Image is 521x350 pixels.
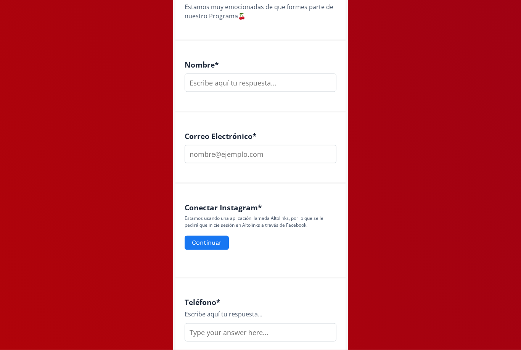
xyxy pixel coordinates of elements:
[185,323,336,342] input: Type your answer here...
[185,2,336,21] div: Estamos muy emocionadas de que formes parte de nuestro Programa🍒
[185,310,336,319] div: Escribe aquí tu respuesta...
[185,60,336,69] h4: Nombre *
[185,132,336,140] h4: Correo Electrónico *
[185,215,336,229] p: Estamos usando una aplicación llamada Altolinks, por lo que se le pedirá que inicie sesión en Alt...
[185,298,336,306] h4: Teléfono *
[185,236,229,250] button: Continuar
[185,203,336,212] h4: Conectar Instagram *
[185,145,336,163] input: nombre@ejemplo.com
[185,74,336,92] input: Escribe aquí tu respuesta...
